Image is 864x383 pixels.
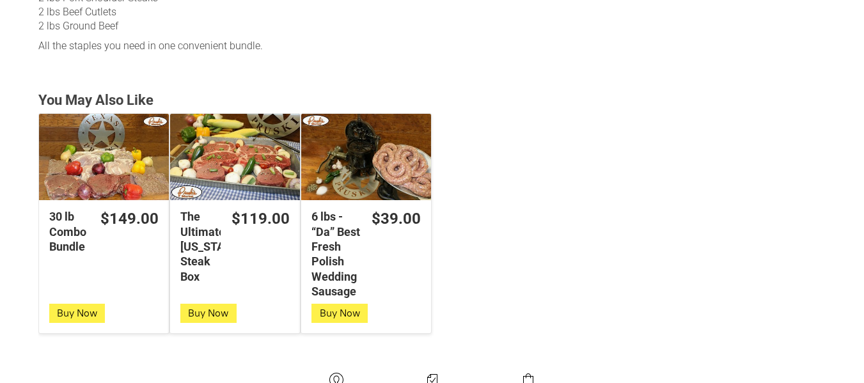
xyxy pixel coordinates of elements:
span: Buy Now [188,307,228,319]
div: 2 lbs Ground Beef [38,19,553,33]
div: 30 lb Combo Bundle [49,209,90,254]
div: 2 lbs Beef Cutlets [38,5,553,19]
div: All the staples you need in one convenient bundle. [38,39,553,53]
a: $119.00The Ultimate [US_STATE] Steak Box [170,209,300,284]
a: $39.006 lbs - “Da” Best Fresh Polish Wedding Sausage [301,209,431,299]
span: Buy Now [320,307,360,319]
a: The Ultimate Texas Steak Box [170,114,300,200]
button: Buy Now [180,304,236,323]
a: 30 lb Combo Bundle [39,114,169,200]
span: Buy Now [57,307,97,319]
div: The Ultimate [US_STATE] Steak Box [180,209,221,284]
a: $149.0030 lb Combo Bundle [39,209,169,254]
div: $119.00 [232,209,290,229]
div: You May Also Like [38,91,826,110]
a: 6 lbs - “Da” Best Fresh Polish Wedding Sausage [301,114,431,200]
button: Buy Now [49,304,105,323]
div: $149.00 [100,209,159,229]
button: Buy Now [311,304,367,323]
div: $39.00 [372,209,421,229]
div: 6 lbs - “Da” Best Fresh Polish Wedding Sausage [311,209,361,299]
